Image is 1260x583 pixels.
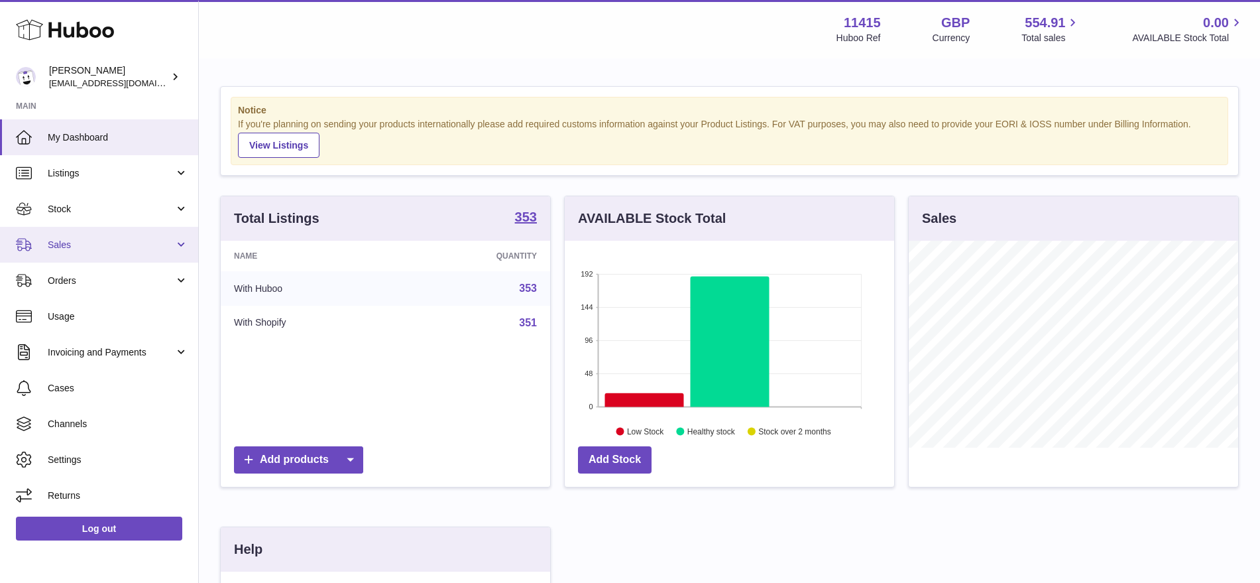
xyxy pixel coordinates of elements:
span: Total sales [1021,32,1080,44]
span: [EMAIL_ADDRESS][DOMAIN_NAME] [49,78,195,88]
div: [PERSON_NAME] [49,64,168,90]
div: Currency [933,32,970,44]
text: 144 [581,303,593,311]
a: 353 [515,210,537,226]
span: Returns [48,489,188,502]
h3: AVAILABLE Stock Total [578,210,726,227]
a: Log out [16,517,182,541]
th: Name [221,241,398,271]
span: Settings [48,454,188,466]
a: 554.91 Total sales [1021,14,1080,44]
span: Orders [48,275,174,287]
span: Invoicing and Payments [48,346,174,359]
div: Huboo Ref [836,32,881,44]
img: care@shopmanto.uk [16,67,36,87]
span: Stock [48,203,174,216]
span: 554.91 [1025,14,1065,32]
text: 0 [589,403,593,411]
span: Usage [48,310,188,323]
text: 48 [585,369,593,377]
span: My Dashboard [48,131,188,144]
th: Quantity [398,241,550,271]
text: Low Stock [627,426,664,436]
strong: 11415 [844,14,881,32]
span: Cases [48,382,188,395]
span: Listings [48,167,174,180]
strong: Notice [238,104,1221,117]
a: 353 [519,283,537,294]
a: Add products [234,446,363,474]
h3: Help [234,541,262,558]
span: Sales [48,239,174,251]
text: Healthy stock [687,426,736,436]
h3: Sales [922,210,956,227]
strong: GBP [941,14,970,32]
h3: Total Listings [234,210,319,227]
span: AVAILABLE Stock Total [1132,32,1244,44]
a: View Listings [238,133,319,158]
div: If you're planning on sending your products internationally please add required customs informati... [238,118,1221,158]
strong: 353 [515,210,537,224]
a: 351 [519,317,537,328]
text: 96 [585,336,593,344]
a: Add Stock [578,446,652,474]
text: Stock over 2 months [758,426,830,436]
td: With Huboo [221,271,398,306]
text: 192 [581,270,593,278]
span: 0.00 [1203,14,1229,32]
td: With Shopify [221,306,398,340]
a: 0.00 AVAILABLE Stock Total [1132,14,1244,44]
span: Channels [48,418,188,430]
